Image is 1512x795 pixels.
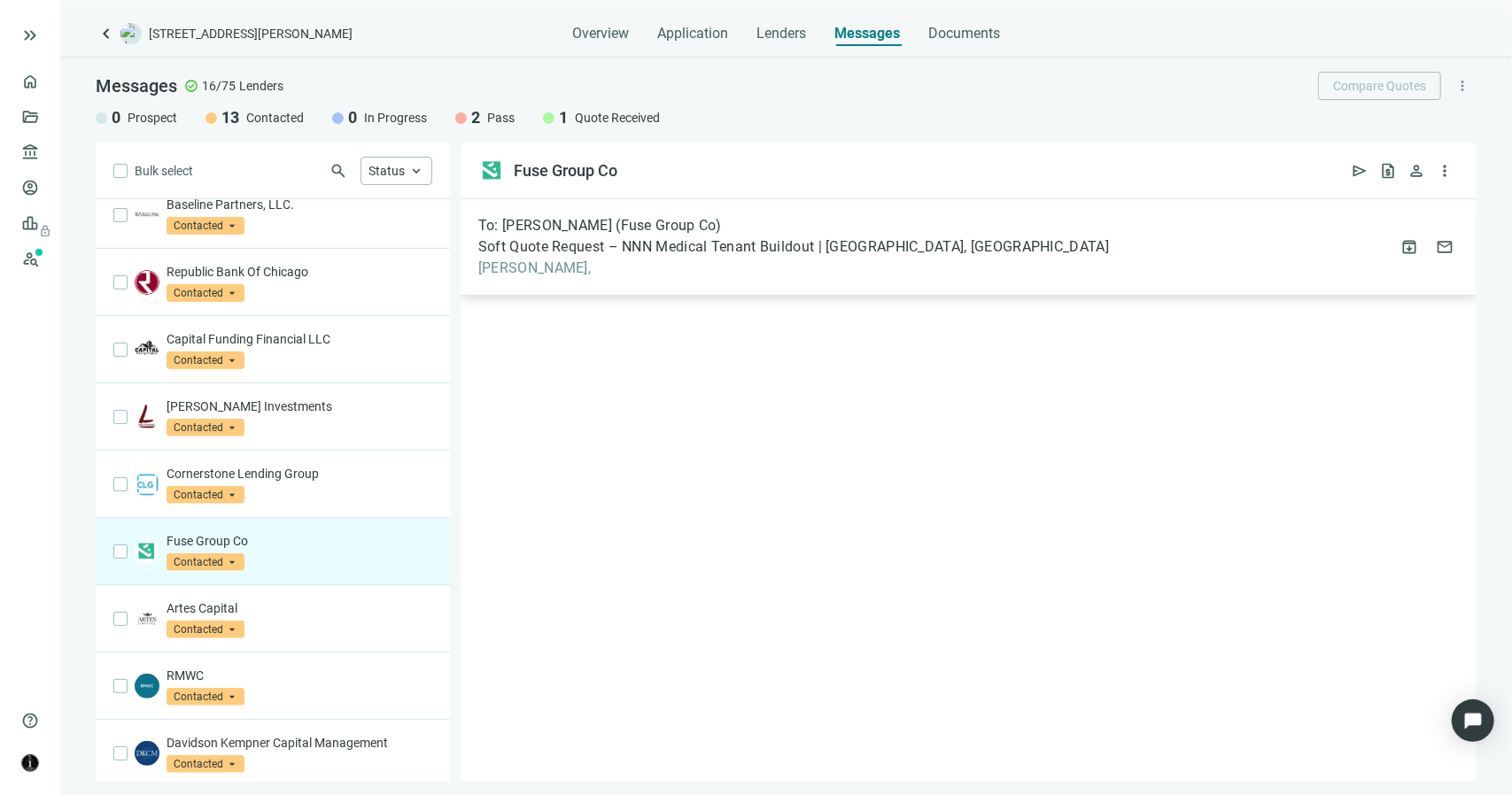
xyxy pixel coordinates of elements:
span: Contacted [167,486,244,504]
img: c9865a96-0605-476f-b9a3-cdb1a08c6b2b [478,157,507,185]
img: deal-logo [120,23,142,44]
span: 0 [112,107,120,128]
span: Contacted [167,351,244,369]
button: send [1345,157,1374,185]
p: Cornerstone Lending Group [167,465,432,482]
span: more_vert [1436,162,1454,180]
img: 3b1d0b89-923b-4ca5-969c-ee45e30ef8a5 [135,606,159,631]
span: request_quote [1379,162,1397,180]
button: more_vert [1431,157,1459,185]
span: Prospect [128,109,177,127]
span: Overview [572,25,629,42]
img: avatar [22,755,38,771]
span: send [1351,162,1369,180]
button: Compare Quotes [1318,72,1441,100]
button: mail [1431,233,1459,261]
img: bc1576c5-f9cc-482d-bd03-f689b8ece44e [135,203,159,228]
span: check_circle [184,79,198,93]
span: Status [368,164,405,178]
p: Baseline Partners, LLC. [167,196,432,213]
span: [PERSON_NAME], [478,259,1109,277]
img: 35cbbac2-82f5-43b5-8e72-962fcd3d5592 [135,405,159,429]
span: Contacted [167,621,244,638]
span: Contacted [167,419,244,436]
img: c9865a96-0605-476f-b9a3-cdb1a08c6b2b [135,539,159,564]
span: 16/75 [202,77,236,95]
span: Lenders [239,77,283,95]
span: Contacted [167,217,244,235]
span: Application [657,25,728,42]
span: help [21,712,39,729]
button: person [1402,157,1431,185]
a: keyboard_arrow_left [96,23,117,44]
span: In Progress [364,109,427,127]
p: Republic Bank Of Chicago [167,263,432,281]
span: Quote Received [575,109,660,127]
span: [STREET_ADDRESS][PERSON_NAME] [149,25,353,42]
span: keyboard_arrow_up [408,163,424,179]
span: mail [1436,238,1454,256]
span: To: [PERSON_NAME] (Fuse Group Co) [478,217,722,235]
span: person [1407,162,1425,180]
img: fbdd08b6-56de-46ac-9541-b7da2f270366 [135,337,159,362]
img: 92ad2cfb-6d76-4ca6-9c83-3b04407ef1ec [135,270,159,295]
p: Davidson Kempner Capital Management [167,734,432,752]
span: Bulk select [135,161,193,181]
span: archive [1400,238,1418,256]
span: Contacted [167,284,244,302]
div: Fuse Group Co [514,160,617,181]
p: [PERSON_NAME] Investments [167,397,432,415]
span: Contacted [167,755,244,773]
img: c1989912-69e8-4c0b-964d-872c29aa0c99 [135,674,159,699]
button: keyboard_double_arrow_right [19,25,41,46]
img: 20853132-ab87-4dee-9ce0-fef1f73366cf [135,741,159,766]
span: Documents [928,25,1000,42]
span: more_vert [1454,78,1470,94]
button: request_quote [1374,157,1402,185]
span: search [330,162,347,180]
p: Fuse Group Co [167,532,432,550]
span: Contacted [246,109,304,127]
button: archive [1395,233,1423,261]
p: Artes Capital [167,599,432,617]
span: 0 [348,107,357,128]
span: Contacted [167,553,244,571]
span: 2 [471,107,480,128]
span: 1 [559,107,568,128]
span: 13 [221,107,239,128]
div: Open Intercom Messenger [1452,699,1494,742]
span: Lenders [756,25,806,42]
span: Messages [834,25,900,42]
img: f3f17009-5499-4fdb-ae24-b4f85919d8eb [135,472,159,497]
p: Capital Funding Financial LLC [167,330,432,348]
p: RMWC [167,667,432,684]
span: Soft Quote Request – NNN Medical Tenant Buildout | [GEOGRAPHIC_DATA], [GEOGRAPHIC_DATA] [478,238,1109,256]
span: Pass [487,109,515,127]
span: Messages [96,75,177,96]
button: more_vert [1448,72,1477,100]
span: Contacted [167,688,244,706]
